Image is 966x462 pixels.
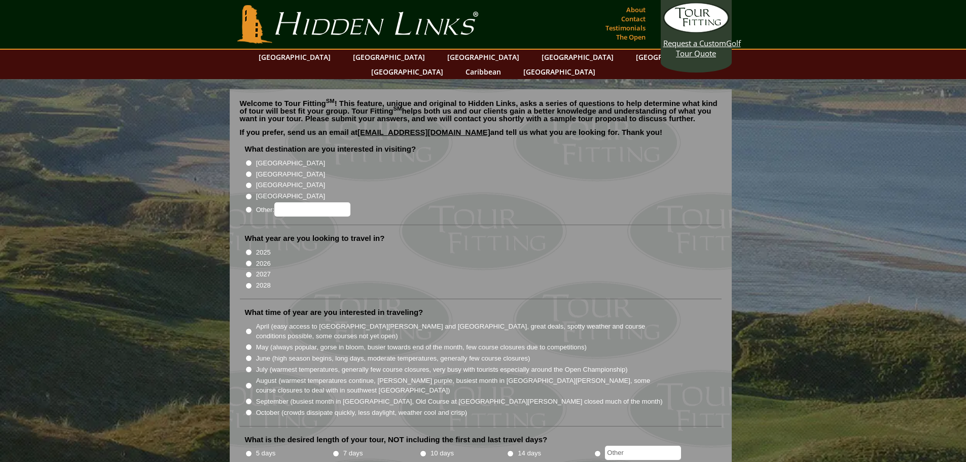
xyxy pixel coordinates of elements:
a: [GEOGRAPHIC_DATA] [442,50,524,64]
label: 2026 [256,259,271,269]
a: About [624,3,648,17]
a: [GEOGRAPHIC_DATA] [348,50,430,64]
a: Contact [619,12,648,26]
label: What destination are you interested in visiting? [245,144,416,154]
label: October (crowds dissipate quickly, less daylight, weather cool and crisp) [256,408,468,418]
p: If you prefer, send us an email at and tell us what you are looking for. Thank you! [240,128,722,144]
p: Welcome to Tour Fitting ! This feature, unique and original to Hidden Links, asks a series of que... [240,99,722,122]
a: [GEOGRAPHIC_DATA] [366,64,448,79]
label: What is the desired length of your tour, NOT including the first and last travel days? [245,435,548,445]
label: April (easy access to [GEOGRAPHIC_DATA][PERSON_NAME] and [GEOGRAPHIC_DATA], great deals, spotty w... [256,322,664,341]
a: Testimonials [603,21,648,35]
a: [GEOGRAPHIC_DATA] [254,50,336,64]
a: [EMAIL_ADDRESS][DOMAIN_NAME] [357,128,490,136]
label: [GEOGRAPHIC_DATA] [256,180,325,190]
label: [GEOGRAPHIC_DATA] [256,158,325,168]
label: 2025 [256,247,271,258]
label: 2027 [256,269,271,279]
span: Request a Custom [663,38,726,48]
label: June (high season begins, long days, moderate temperatures, generally few course closures) [256,353,530,364]
a: The Open [614,30,648,44]
label: [GEOGRAPHIC_DATA] [256,169,325,180]
label: July (warmest temperatures, generally few course closures, very busy with tourists especially aro... [256,365,628,375]
sup: SM [393,105,402,112]
a: [GEOGRAPHIC_DATA] [536,50,619,64]
label: What year are you looking to travel in? [245,233,385,243]
a: [GEOGRAPHIC_DATA] [631,50,713,64]
label: September (busiest month in [GEOGRAPHIC_DATA], Old Course at [GEOGRAPHIC_DATA][PERSON_NAME] close... [256,397,663,407]
label: 7 days [343,448,363,458]
input: Other: [274,202,350,217]
label: [GEOGRAPHIC_DATA] [256,191,325,201]
a: Request a CustomGolf Tour Quote [663,3,729,58]
label: May (always popular, gorse in bloom, busier towards end of the month, few course closures due to ... [256,342,587,352]
label: August (warmest temperatures continue, [PERSON_NAME] purple, busiest month in [GEOGRAPHIC_DATA][P... [256,376,664,396]
label: 14 days [518,448,541,458]
label: What time of year are you interested in traveling? [245,307,423,317]
label: 5 days [256,448,276,458]
label: 10 days [431,448,454,458]
a: [GEOGRAPHIC_DATA] [518,64,600,79]
input: Other [605,446,681,460]
label: 2028 [256,280,271,291]
a: Caribbean [460,64,506,79]
label: Other: [256,202,350,217]
sup: SM [326,98,335,104]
